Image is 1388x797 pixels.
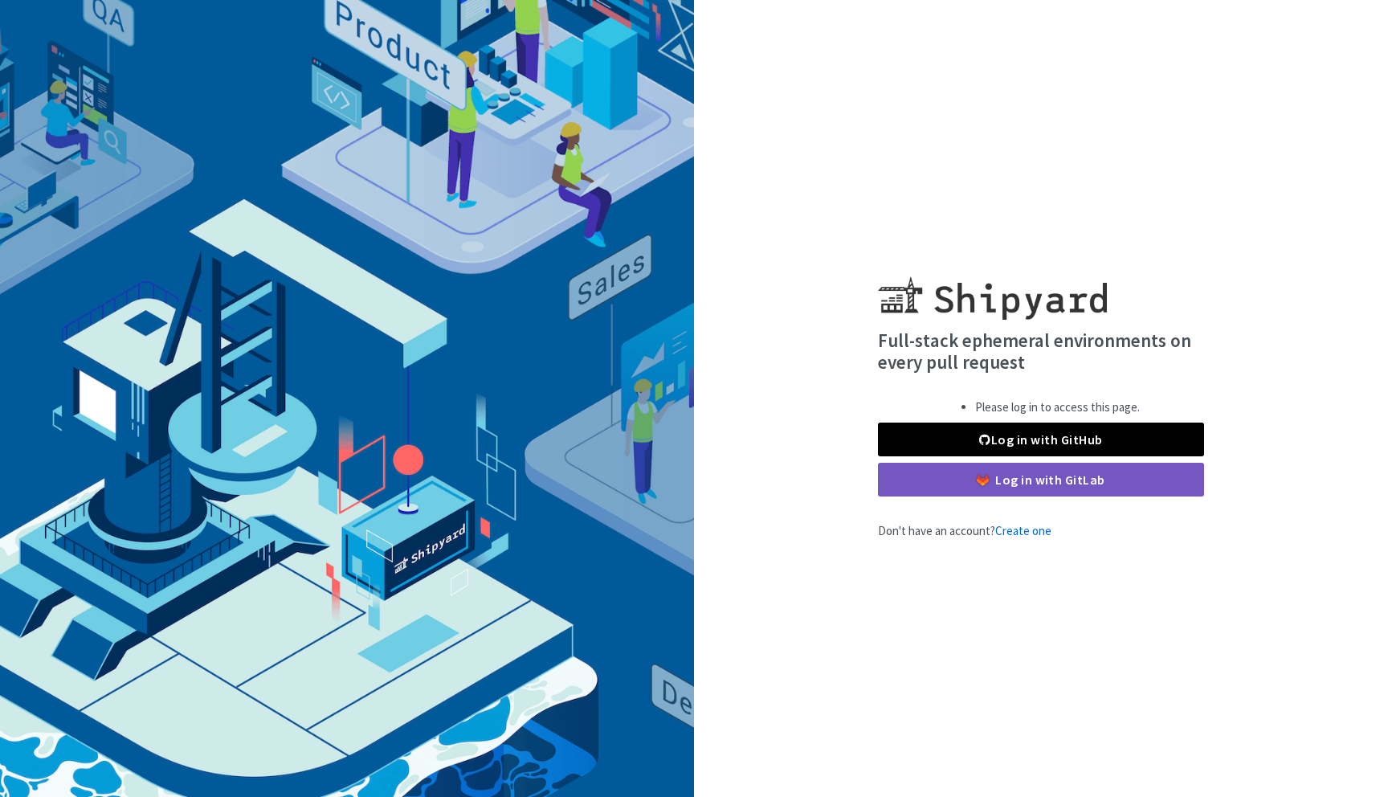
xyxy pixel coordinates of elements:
a: Create one [995,523,1051,538]
li: Please log in to access this page. [975,398,1140,417]
span: Don't have an account? [878,523,1051,538]
a: Log in with GitHub [878,423,1204,456]
img: Shipyard logo [878,257,1107,320]
h4: Full-stack ephemeral environments on every pull request [878,329,1204,374]
a: Log in with GitLab [878,463,1204,497]
img: gitlab-color.svg [977,474,989,486]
